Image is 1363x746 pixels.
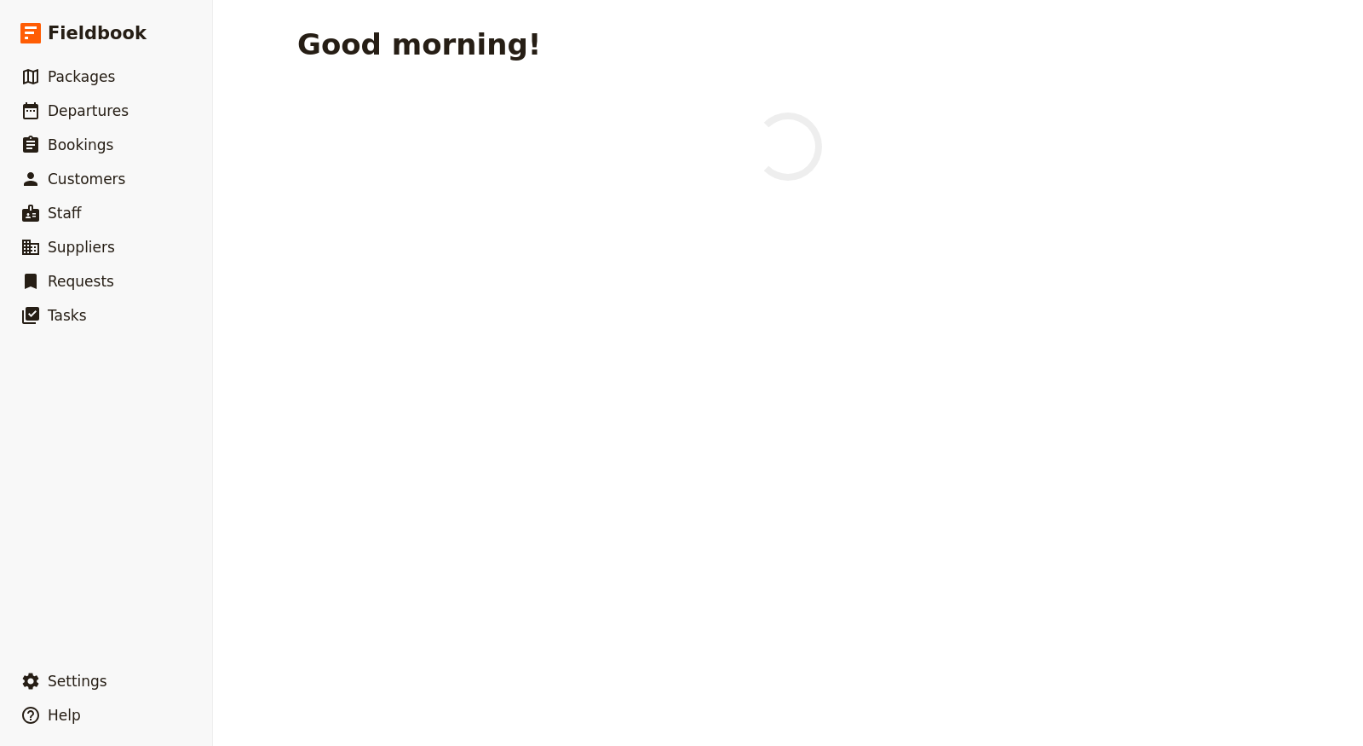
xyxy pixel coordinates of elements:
span: Packages [48,68,115,85]
h1: Good morning! [297,27,541,61]
span: Customers [48,171,125,188]
span: Requests [48,273,114,290]
span: Help [48,707,81,724]
span: Bookings [48,136,113,153]
span: Suppliers [48,239,115,256]
span: Settings [48,673,107,690]
span: Departures [48,102,129,119]
span: Staff [48,205,82,222]
span: Tasks [48,307,87,324]
span: Fieldbook [48,20,147,46]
